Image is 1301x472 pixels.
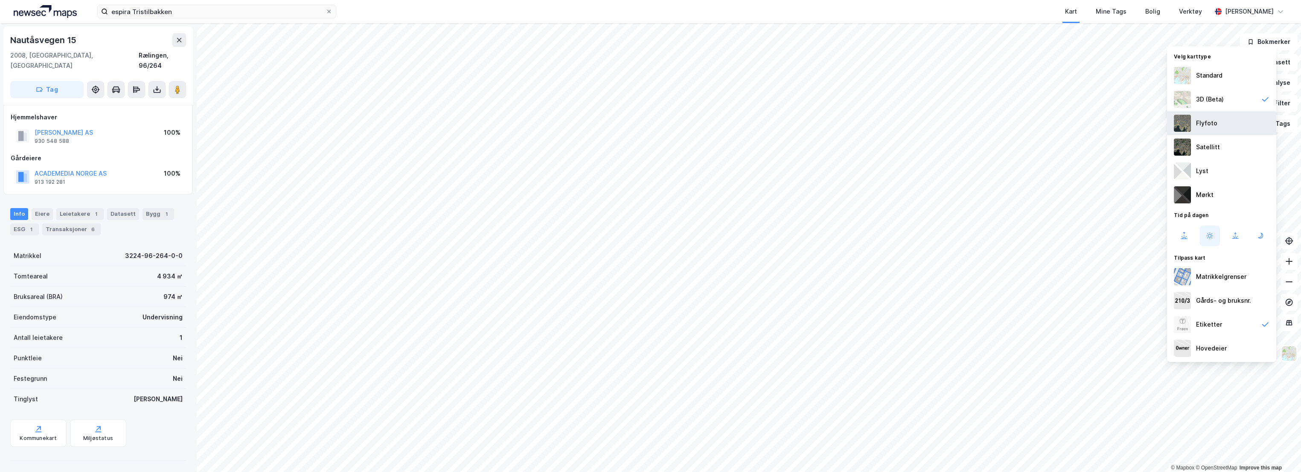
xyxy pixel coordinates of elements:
[143,208,174,220] div: Bygg
[92,210,100,218] div: 1
[1196,166,1208,176] div: Lyst
[1174,268,1191,285] img: cadastreBorders.cfe08de4b5ddd52a10de.jpeg
[1167,249,1276,265] div: Tilpass kart
[56,208,104,220] div: Leietakere
[1167,48,1276,64] div: Velg karttype
[1174,91,1191,108] img: Z
[1257,95,1298,112] button: Filter
[1196,319,1222,330] div: Etiketter
[27,225,35,234] div: 1
[1196,142,1220,152] div: Satellitt
[35,138,69,145] div: 930 548 588
[139,50,186,71] div: Rælingen, 96/264
[173,374,183,384] div: Nei
[164,168,180,179] div: 100%
[1145,6,1160,17] div: Bolig
[1240,33,1298,50] button: Bokmerker
[157,271,183,281] div: 4 934 ㎡
[1196,465,1237,471] a: OpenStreetMap
[11,153,186,163] div: Gårdeiere
[1196,70,1222,81] div: Standard
[173,353,183,363] div: Nei
[42,223,101,235] div: Transaksjoner
[35,179,65,185] div: 913 192 281
[180,333,183,343] div: 1
[1174,292,1191,309] img: cadastreKeys.547ab17ec502f5a4ef2b.jpeg
[11,112,186,122] div: Hjemmelshaver
[1258,431,1301,472] iframe: Chat Widget
[1225,6,1274,17] div: [PERSON_NAME]
[10,208,28,220] div: Info
[1196,94,1224,104] div: 3D (Beta)
[89,225,97,234] div: 6
[1258,431,1301,472] div: Kontrollprogram for chat
[1174,316,1191,333] img: Z
[1065,6,1077,17] div: Kart
[1281,345,1297,362] img: Z
[1196,343,1227,353] div: Hovedeier
[10,33,78,47] div: Nautåsvegen 15
[83,435,113,442] div: Miljøstatus
[32,208,53,220] div: Eiere
[1096,6,1126,17] div: Mine Tags
[1179,6,1202,17] div: Verktøy
[14,374,47,384] div: Festegrunn
[107,208,139,220] div: Datasett
[14,333,63,343] div: Antall leietakere
[20,435,57,442] div: Kommunekart
[134,394,183,404] div: [PERSON_NAME]
[14,292,63,302] div: Bruksareal (BRA)
[1174,162,1191,180] img: luj3wr1y2y3+OchiMxRmMxRlscgabnMEmZ7DJGWxyBpucwSZnsMkZbHIGm5zBJmewyRlscgabnMEmZ7DJGWxyBpucwSZnsMkZ...
[108,5,326,18] input: Søk på adresse, matrikkel, gårdeiere, leietakere eller personer
[125,251,183,261] div: 3224-96-264-0-0
[1174,186,1191,203] img: nCdM7BzjoCAAAAAElFTkSuQmCC
[164,127,180,138] div: 100%
[14,353,42,363] div: Punktleie
[1174,67,1191,84] img: Z
[1196,295,1251,306] div: Gårds- og bruksnr.
[1174,115,1191,132] img: Z
[14,251,41,261] div: Matrikkel
[163,292,183,302] div: 974 ㎡
[14,5,77,18] img: logo.a4113a55bc3d86da70a041830d287a7e.svg
[10,81,84,98] button: Tag
[1196,118,1217,128] div: Flyfoto
[1196,272,1246,282] div: Matrikkelgrenser
[143,312,183,322] div: Undervisning
[10,50,139,71] div: 2008, [GEOGRAPHIC_DATA], [GEOGRAPHIC_DATA]
[14,394,38,404] div: Tinglyst
[1258,115,1298,132] button: Tags
[1174,340,1191,357] img: majorOwner.b5e170eddb5c04bfeeff.jpeg
[162,210,171,218] div: 1
[14,312,56,322] div: Eiendomstype
[1196,190,1214,200] div: Mørkt
[14,271,48,281] div: Tomteareal
[1240,465,1282,471] a: Improve this map
[1174,139,1191,156] img: 9k=
[1167,207,1276,222] div: Tid på dagen
[10,223,39,235] div: ESG
[1171,465,1194,471] a: Mapbox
